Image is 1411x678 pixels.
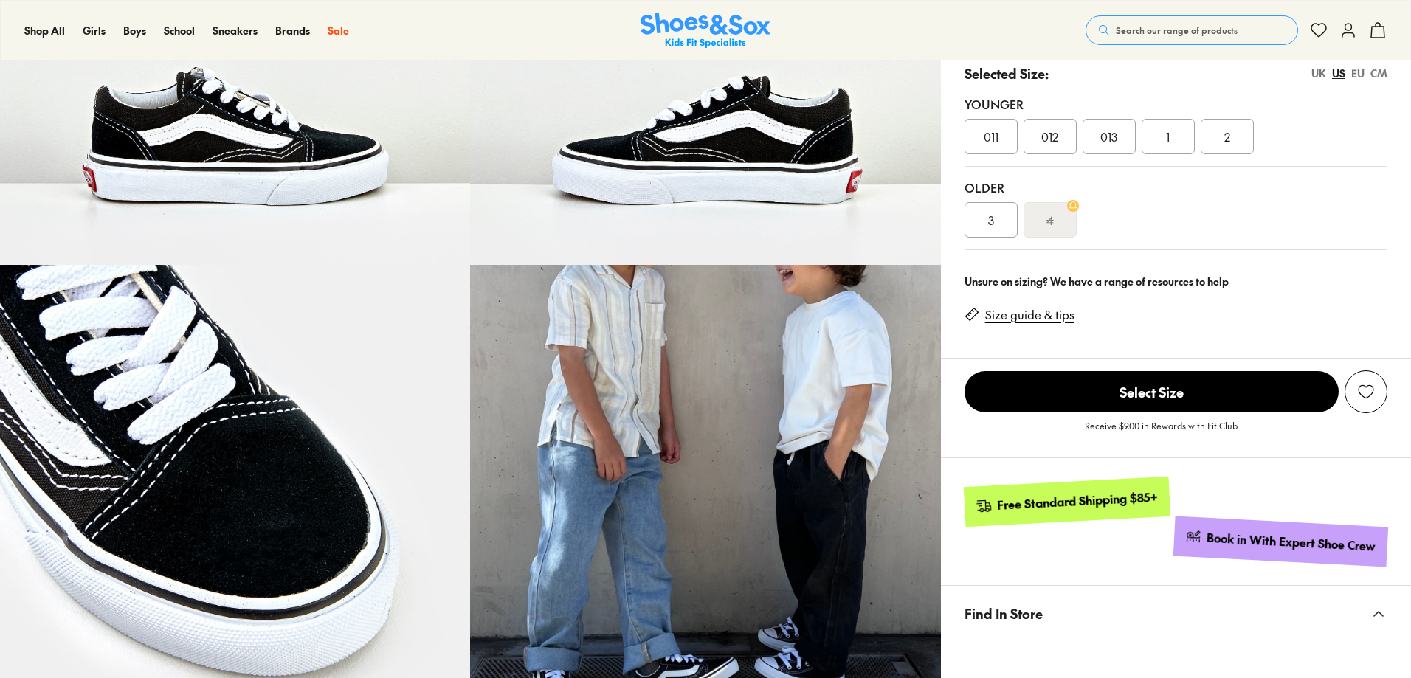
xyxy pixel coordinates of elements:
span: Find In Store [965,592,1043,635]
button: Find In Store [941,586,1411,641]
a: Free Standard Shipping $85+ [963,477,1170,527]
s: 4 [1046,211,1054,229]
span: Select Size [965,371,1339,412]
a: Sneakers [213,23,258,38]
button: Add to Wishlist [1345,370,1387,413]
a: Shop All [24,23,65,38]
span: 1 [1166,128,1170,145]
div: Free Standard Shipping $85+ [996,489,1158,513]
div: EU [1351,66,1365,81]
span: 013 [1100,128,1117,145]
div: UK [1311,66,1326,81]
button: Select Size [965,370,1339,413]
div: Older [965,179,1387,196]
span: 012 [1041,128,1058,145]
iframe: Find in Store [965,641,1387,642]
a: Sale [328,23,349,38]
div: Unsure on sizing? We have a range of resources to help [965,274,1387,289]
a: Girls [83,23,106,38]
button: Search our range of products [1086,15,1298,45]
a: Size guide & tips [985,307,1074,323]
p: Receive $9.00 in Rewards with Fit Club [1085,419,1238,446]
div: CM [1370,66,1387,81]
span: 3 [988,211,994,229]
div: US [1332,66,1345,81]
a: Boys [123,23,146,38]
div: Younger [965,95,1387,113]
span: 011 [984,128,998,145]
a: Book in With Expert Shoe Crew [1173,516,1388,567]
a: School [164,23,195,38]
img: SNS_Logo_Responsive.svg [641,13,770,49]
a: Shoes & Sox [641,13,770,49]
a: Brands [275,23,310,38]
div: Book in With Expert Shoe Crew [1207,530,1376,555]
span: Search our range of products [1116,24,1238,37]
span: 2 [1224,128,1230,145]
p: Selected Size: [965,63,1049,83]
